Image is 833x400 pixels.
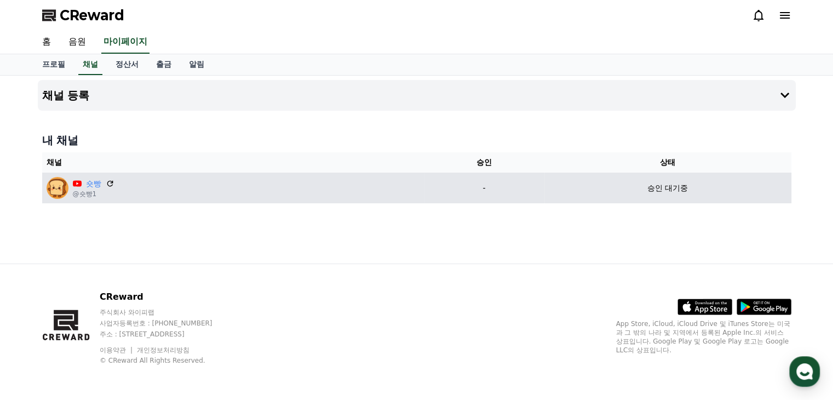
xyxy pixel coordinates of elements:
[544,152,791,173] th: 상태
[42,7,124,24] a: CReward
[3,309,72,336] a: 홈
[101,31,150,54] a: 마이페이지
[100,356,233,365] p: © CReward All Rights Reserved.
[147,54,180,75] a: 출금
[86,178,101,190] a: 숏빵
[35,325,41,334] span: 홈
[428,182,539,194] p: -
[42,152,424,173] th: 채널
[180,54,213,75] a: 알림
[100,308,233,317] p: 주식회사 와이피랩
[42,133,791,148] h4: 내 채널
[647,182,688,194] p: 승인 대기중
[100,290,233,304] p: CReward
[107,54,147,75] a: 정산서
[33,31,60,54] a: 홈
[100,330,233,339] p: 주소 : [STREET_ADDRESS]
[38,80,796,111] button: 채널 등록
[141,309,210,336] a: 설정
[73,190,114,198] p: @숏빵1
[616,319,791,355] p: App Store, iCloud, iCloud Drive 및 iTunes Store는 미국과 그 밖의 나라 및 지역에서 등록된 Apple Inc.의 서비스 상표입니다. Goo...
[33,54,74,75] a: 프로필
[100,326,113,335] span: 대화
[60,7,124,24] span: CReward
[424,152,544,173] th: 승인
[169,325,182,334] span: 설정
[100,346,134,354] a: 이용약관
[72,309,141,336] a: 대화
[47,177,68,199] img: 숏빵
[42,89,90,101] h4: 채널 등록
[78,54,102,75] a: 채널
[100,319,233,328] p: 사업자등록번호 : [PHONE_NUMBER]
[60,31,95,54] a: 음원
[137,346,189,354] a: 개인정보처리방침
